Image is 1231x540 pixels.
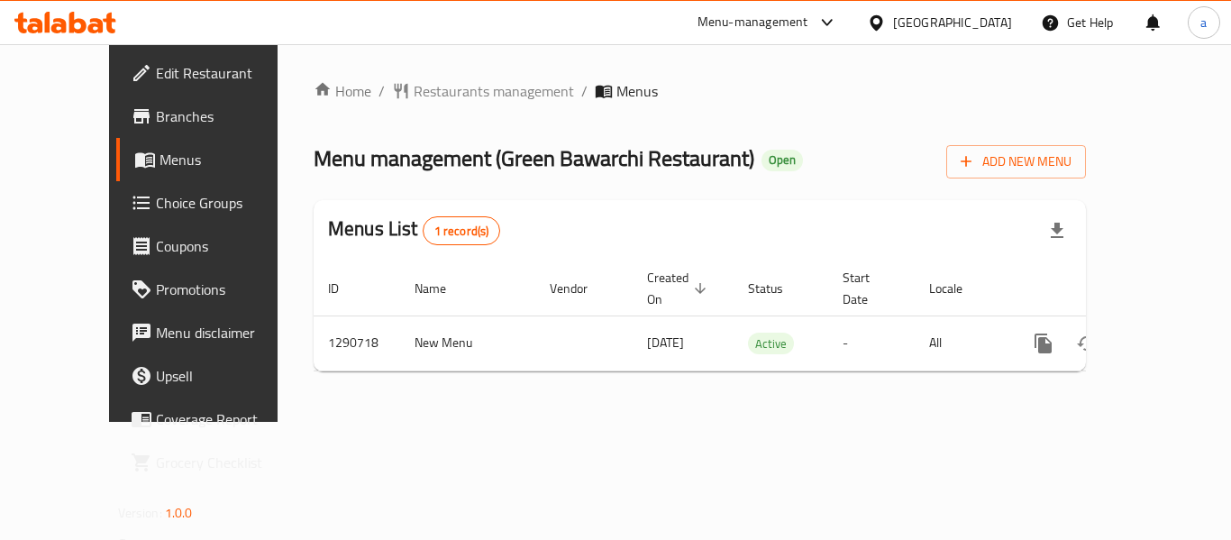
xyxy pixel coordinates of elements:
[761,150,803,171] div: Open
[156,279,300,300] span: Promotions
[414,80,574,102] span: Restaurants management
[929,278,986,299] span: Locale
[116,311,315,354] a: Menu disclaimer
[748,278,807,299] span: Status
[328,278,362,299] span: ID
[761,152,803,168] span: Open
[116,138,315,181] a: Menus
[647,331,684,354] span: [DATE]
[314,80,1086,102] nav: breadcrumb
[550,278,611,299] span: Vendor
[616,80,658,102] span: Menus
[424,223,500,240] span: 1 record(s)
[415,278,470,299] span: Name
[748,333,794,354] div: Active
[156,322,300,343] span: Menu disclaimer
[961,151,1071,173] span: Add New Menu
[118,501,162,525] span: Version:
[116,398,315,441] a: Coverage Report
[314,316,400,371] td: 1290718
[116,354,315,398] a: Upsell
[156,452,300,473] span: Grocery Checklist
[156,235,300,257] span: Coupons
[423,216,501,245] div: Total records count
[698,12,808,33] div: Menu-management
[1022,322,1065,365] button: more
[1065,322,1108,365] button: Change Status
[156,192,300,214] span: Choice Groups
[165,501,193,525] span: 1.0.0
[1035,209,1079,252] div: Export file
[156,408,300,430] span: Coverage Report
[392,80,574,102] a: Restaurants management
[156,365,300,387] span: Upsell
[314,80,371,102] a: Home
[116,181,315,224] a: Choice Groups
[893,13,1012,32] div: [GEOGRAPHIC_DATA]
[116,268,315,311] a: Promotions
[946,145,1086,178] button: Add New Menu
[748,334,794,354] span: Active
[156,62,300,84] span: Edit Restaurant
[328,215,500,245] h2: Menus List
[843,267,893,310] span: Start Date
[314,261,1209,371] table: enhanced table
[160,149,300,170] span: Menus
[116,441,315,484] a: Grocery Checklist
[116,95,315,138] a: Branches
[647,267,712,310] span: Created On
[1200,13,1207,32] span: a
[828,316,915,371] td: -
[378,80,385,102] li: /
[116,224,315,268] a: Coupons
[156,105,300,127] span: Branches
[915,316,1008,371] td: All
[400,316,535,371] td: New Menu
[314,138,754,178] span: Menu management ( Green Bawarchi Restaurant )
[1008,261,1209,316] th: Actions
[581,80,588,102] li: /
[116,51,315,95] a: Edit Restaurant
